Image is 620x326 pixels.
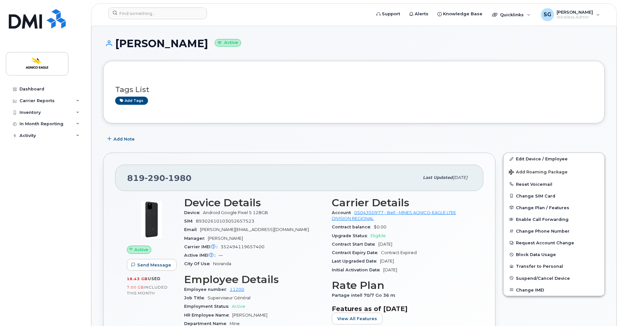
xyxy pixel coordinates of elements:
button: Change Phone Number [504,225,604,237]
a: Edit Device / Employee [504,153,604,165]
button: Request Account Change [504,237,604,249]
span: Carrier IMEI [184,244,221,249]
button: Suspend/Cancel Device [504,272,604,284]
h3: Features as of [DATE] [332,305,472,313]
h3: Tags List [115,86,593,94]
span: Email [184,227,200,232]
span: 352494119657400 [221,244,264,249]
span: 89302610103052657523 [196,219,254,224]
a: Add tags [115,97,148,105]
span: View All Features [337,316,377,322]
span: Partage intell 70/7 Go 36 m [332,293,398,298]
button: Change SIM Card [504,190,604,202]
button: Reset Voicemail [504,178,604,190]
span: Account [332,210,354,215]
span: Enable Call Forwarding [516,217,569,222]
span: City Of Use [184,261,213,266]
span: HR Employee Name [184,313,232,318]
button: Block Data Usage [504,249,604,260]
button: Send Message [127,259,177,271]
span: Department Name [184,321,230,326]
span: SIM [184,219,196,224]
button: Enable Call Forwarding [504,213,604,225]
span: Upgrade Status [332,233,371,238]
h3: Device Details [184,197,324,209]
span: Mine [230,321,240,326]
span: Superviseur Général [208,295,250,300]
span: 18.43 GB [127,277,148,281]
span: Send Message [137,262,171,268]
h3: Rate Plan [332,279,472,291]
span: $0.00 [374,224,386,229]
span: Device [184,210,203,215]
span: — [219,253,223,258]
span: Employee number [184,287,230,292]
button: Transfer to Personal [504,260,604,272]
span: Android Google Pixel 5 128GB [203,210,268,215]
span: Active [134,247,148,253]
span: [PERSON_NAME][EMAIL_ADDRESS][DOMAIN_NAME] [200,227,309,232]
h3: Employee Details [184,274,324,285]
span: Eligible [371,233,386,238]
span: Last updated [423,175,453,180]
span: Contract Expiry Date [332,250,381,255]
button: View All Features [332,313,383,324]
span: Add Note [114,136,135,142]
span: Job Title [184,295,208,300]
span: 1980 [165,173,192,183]
span: [DATE] [383,267,397,272]
span: Employment Status [184,304,232,309]
h3: Carrier Details [332,197,472,209]
span: Contract Expired [381,250,417,255]
span: used [148,276,161,281]
img: image20231002-3703462-symmln.jpeg [132,200,171,239]
span: 819 [127,173,192,183]
span: [PERSON_NAME] [208,236,243,241]
span: 7.00 GB [127,285,144,290]
span: Contract Start Date [332,242,378,247]
span: Active [232,304,245,309]
span: Change Plan / Features [516,205,569,210]
small: Active [215,39,241,47]
span: Noranda [213,261,231,266]
span: [PERSON_NAME] [232,313,267,318]
button: Add Roaming Package [504,165,604,178]
span: Contract balance [332,224,374,229]
span: Suspend/Cancel Device [516,276,570,280]
span: [DATE] [380,259,394,264]
button: Change IMEI [504,284,604,296]
button: Add Note [103,133,140,145]
span: Active IMEI [184,253,219,258]
button: Change Plan / Features [504,202,604,213]
span: included this month [127,285,168,295]
h1: [PERSON_NAME] [103,38,605,49]
span: Add Roaming Package [509,170,568,176]
span: Manager [184,236,208,241]
a: 0504350977 - Bell - MINES AGNICO-EAGLE LTEE DIVISION REGIONAL [332,210,456,221]
span: 290 [145,173,165,183]
span: Initial Activation Date [332,267,383,272]
span: [DATE] [453,175,467,180]
a: 11200 [230,287,244,292]
span: Last Upgraded Date [332,259,380,264]
span: [DATE] [378,242,392,247]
